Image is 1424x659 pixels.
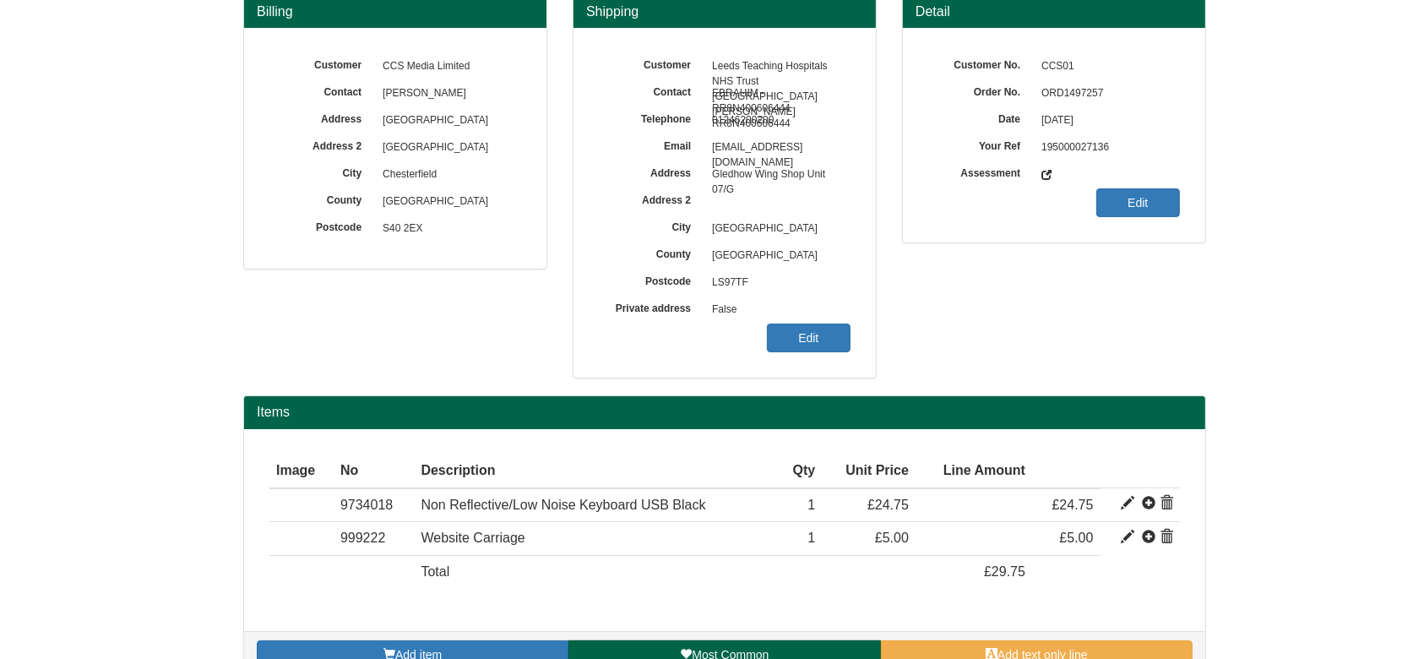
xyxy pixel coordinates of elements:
[334,522,415,556] td: 999222
[374,134,521,161] span: [GEOGRAPHIC_DATA]
[421,498,705,512] span: Non Reflective/Low Noise Keyboard USB Black
[1033,107,1180,134] span: [DATE]
[928,107,1033,127] label: Date
[704,270,851,297] span: LS97TF
[334,455,415,488] th: No
[928,53,1033,73] label: Customer No.
[599,107,704,127] label: Telephone
[867,498,909,512] span: £24.75
[807,498,815,512] span: 1
[374,80,521,107] span: [PERSON_NAME]
[875,531,909,545] span: £5.00
[269,215,374,235] label: Postcode
[928,134,1033,154] label: Your Ref
[599,134,704,154] label: Email
[704,80,851,107] span: EBRAHIM - RR8N400606444 RR8N400606444
[1052,498,1094,512] span: £24.75
[374,53,521,80] span: CCS Media Limited
[928,80,1033,100] label: Order No.
[269,134,374,154] label: Address 2
[599,161,704,181] label: Address
[984,564,1025,579] span: £29.75
[414,455,778,488] th: Description
[269,53,374,73] label: Customer
[334,488,415,522] td: 9734018
[257,4,534,19] h3: Billing
[599,80,704,100] label: Contact
[374,188,521,215] span: [GEOGRAPHIC_DATA]
[1060,531,1094,545] span: £5.00
[269,107,374,127] label: Address
[269,161,374,181] label: City
[767,324,851,352] a: Edit
[374,215,521,242] span: S40 2EX
[269,80,374,100] label: Contact
[704,242,851,270] span: [GEOGRAPHIC_DATA]
[421,531,524,545] span: Website Carriage
[586,4,863,19] h3: Shipping
[778,455,822,488] th: Qty
[374,161,521,188] span: Chesterfield
[374,107,521,134] span: [GEOGRAPHIC_DATA]
[704,134,851,161] span: [EMAIL_ADDRESS][DOMAIN_NAME]
[822,455,916,488] th: Unit Price
[599,188,704,208] label: Address 2
[599,297,704,316] label: Private address
[599,270,704,289] label: Postcode
[916,4,1193,19] h3: Detail
[928,161,1033,181] label: Assessment
[916,455,1032,488] th: Line Amount
[599,53,704,73] label: Customer
[269,455,334,488] th: Image
[599,215,704,235] label: City
[1033,53,1180,80] span: CCS01
[599,242,704,262] label: County
[414,556,778,589] td: Total
[807,531,815,545] span: 1
[704,53,851,80] span: Leeds Teaching Hospitals NHS Trust [GEOGRAPHIC_DATA][PERSON_NAME]
[704,215,851,242] span: [GEOGRAPHIC_DATA]
[1033,80,1180,107] span: ORD1497257
[257,405,1193,420] h2: Items
[704,107,851,134] span: 01246200200
[704,161,851,188] span: Gledhow Wing Shop Unit 07/G
[269,188,374,208] label: County
[1096,188,1180,217] a: Edit
[704,297,851,324] span: False
[1033,134,1180,161] span: 195000027136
